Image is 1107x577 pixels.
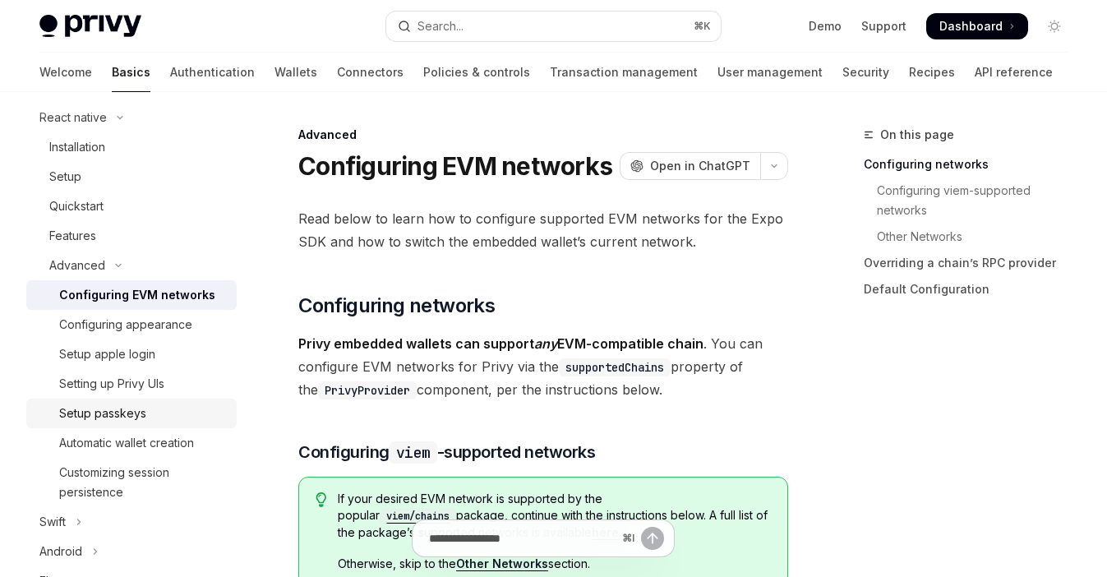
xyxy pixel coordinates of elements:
a: Setup [26,162,237,192]
button: Toggle dark mode [1041,13,1068,39]
a: Transaction management [550,53,698,92]
a: Quickstart [26,192,237,221]
div: Configuring EVM networks [59,285,215,305]
div: Setup passkeys [59,404,146,423]
code: viem/chains [380,508,456,524]
span: ⌘ K [694,20,711,33]
span: . You can configure EVM networks for Privy via the property of the component, per the instruction... [298,332,788,401]
a: Welcome [39,53,92,92]
button: Toggle Swift section [26,507,237,537]
a: Default Configuration [864,276,1081,302]
a: Demo [809,18,842,35]
a: Configuring viem-supported networks [864,178,1081,224]
button: Send message [641,527,664,550]
div: Automatic wallet creation [59,433,194,453]
img: light logo [39,15,141,38]
div: Customizing session persistence [59,463,227,502]
div: Setting up Privy UIs [59,374,164,394]
span: Dashboard [939,18,1003,35]
span: Configuring networks [298,293,495,319]
a: Setting up Privy UIs [26,369,237,399]
a: Installation [26,132,237,162]
input: Ask a question... [429,520,616,556]
div: Swift [39,512,66,532]
a: Basics [112,53,150,92]
h1: Configuring EVM networks [298,151,612,181]
span: Read below to learn how to configure supported EVM networks for the Expo SDK and how to switch th... [298,207,788,253]
div: Advanced [298,127,788,143]
a: Setup passkeys [26,399,237,428]
span: On this page [880,125,954,145]
button: Toggle Android section [26,537,237,566]
a: API reference [975,53,1053,92]
span: Configuring -supported networks [298,441,595,464]
strong: Privy embedded wallets can support EVM-compatible chain [298,335,703,352]
a: Connectors [337,53,404,92]
button: Open in ChatGPT [620,152,760,180]
div: Android [39,542,82,561]
a: Customizing session persistence [26,458,237,507]
div: Configuring appearance [59,315,192,335]
span: Open in ChatGPT [650,158,750,174]
div: Setup [49,167,81,187]
a: Wallets [274,53,317,92]
div: Installation [49,137,105,157]
a: Support [861,18,906,35]
a: Recipes [909,53,955,92]
a: Authentication [170,53,255,92]
button: Toggle Advanced section [26,251,237,280]
div: Features [49,226,96,246]
a: viem/chains [380,508,456,522]
div: Quickstart [49,196,104,216]
svg: Tip [316,492,327,507]
a: Policies & controls [423,53,530,92]
a: Setup apple login [26,339,237,369]
a: Overriding a chain’s RPC provider [864,250,1081,276]
span: If your desired EVM network is supported by the popular package, continue with the instructions b... [338,491,771,541]
div: Search... [417,16,464,36]
a: Security [842,53,889,92]
a: Configuring EVM networks [26,280,237,310]
code: PrivyProvider [318,381,417,399]
a: Features [26,221,237,251]
a: Other Networks [864,224,1081,250]
a: Configuring appearance [26,310,237,339]
code: supportedChains [559,358,671,376]
div: Advanced [49,256,105,275]
a: Dashboard [926,13,1028,39]
code: viem [390,441,437,464]
a: Automatic wallet creation [26,428,237,458]
a: User management [717,53,823,92]
a: Configuring networks [864,151,1081,178]
em: any [534,335,557,352]
button: Open search [386,12,720,41]
div: Setup apple login [59,344,155,364]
